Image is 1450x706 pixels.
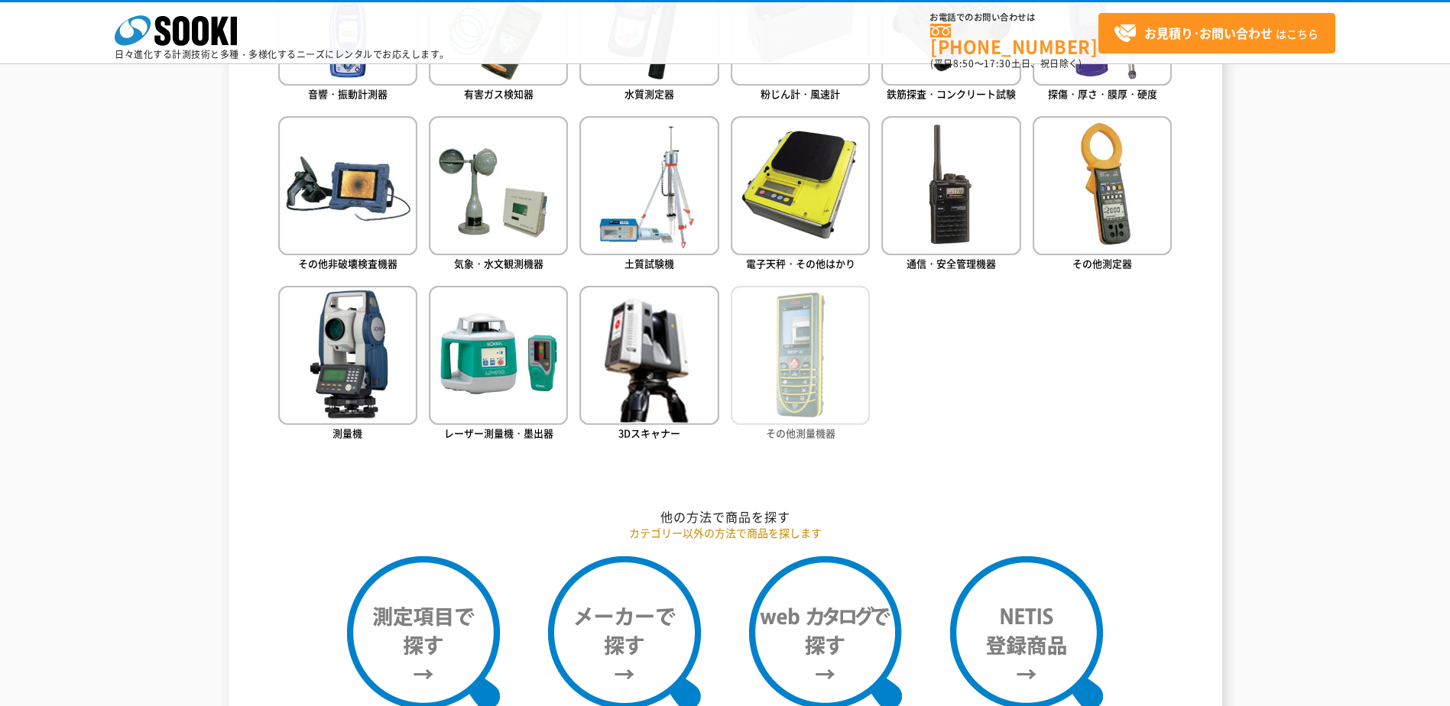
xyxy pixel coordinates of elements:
span: その他測量機器 [766,426,835,440]
p: カテゴリー以外の方法で商品を探します [278,525,1173,541]
img: 3Dスキャナー [579,286,719,425]
span: 気象・水文観測機器 [454,256,543,270]
a: その他測定器 [1033,116,1172,274]
span: レーザー測量機・墨出器 [444,426,553,440]
img: 通信・安全管理機器 [881,116,1020,255]
a: 3Dスキャナー [579,286,719,444]
span: その他測定器 [1072,256,1132,270]
span: 鉄筋探査・コンクリート試験 [887,86,1016,101]
span: 3Dスキャナー [618,426,680,440]
a: 電子天秤・その他はかり [731,116,870,274]
a: 土質試験機 [579,116,719,274]
span: はこちら [1114,22,1319,45]
a: [PHONE_NUMBER] [930,24,1098,55]
span: 粉じん計・風速計 [761,86,840,101]
a: その他測量機器 [731,286,870,444]
strong: お見積り･お問い合わせ [1144,24,1273,42]
span: 測量機 [332,426,362,440]
img: その他非破壊検査機器 [278,116,417,255]
img: その他測定器 [1033,116,1172,255]
span: 水質測定器 [624,86,674,101]
a: その他非破壊検査機器 [278,116,417,274]
span: 17:30 [984,57,1011,70]
span: その他非破壊検査機器 [298,256,397,270]
a: 測量機 [278,286,417,444]
img: 測量機 [278,286,417,425]
img: 電子天秤・その他はかり [731,116,870,255]
p: 日々進化する計測技術と多種・多様化するニーズにレンタルでお応えします。 [115,50,449,59]
span: 有害ガス検知器 [464,86,534,101]
img: レーザー測量機・墨出器 [429,286,568,425]
span: 土質試験機 [624,256,674,270]
span: 8:50 [953,57,975,70]
span: 探傷・厚さ・膜厚・硬度 [1048,86,1157,101]
span: お電話でのお問い合わせは [930,13,1098,22]
img: 土質試験機 [579,116,719,255]
a: レーザー測量機・墨出器 [429,286,568,444]
span: (平日 ～ 土日、祝日除く) [930,57,1082,70]
h2: 他の方法で商品を探す [278,509,1173,525]
img: その他測量機器 [731,286,870,425]
img: 気象・水文観測機器 [429,116,568,255]
a: 気象・水文観測機器 [429,116,568,274]
a: 通信・安全管理機器 [881,116,1020,274]
span: 音響・振動計測器 [308,86,388,101]
a: お見積り･お問い合わせはこちら [1098,13,1335,53]
span: 通信・安全管理機器 [907,256,996,270]
span: 電子天秤・その他はかり [746,256,855,270]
